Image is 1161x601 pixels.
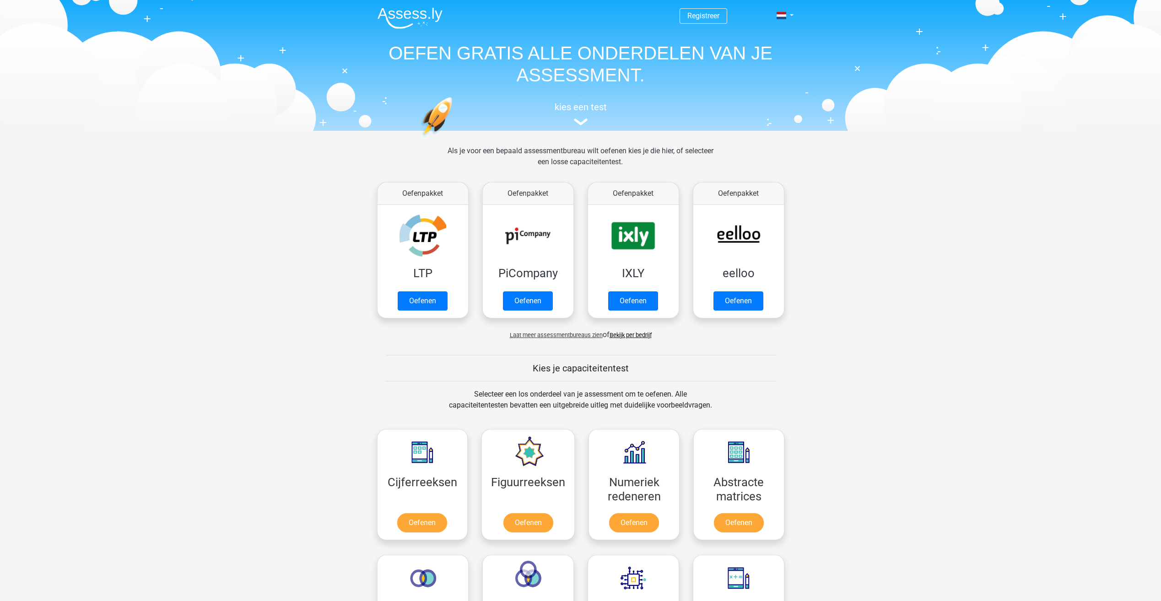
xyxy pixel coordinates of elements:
a: Oefenen [609,513,659,532]
span: Laat meer assessmentbureaus zien [510,332,603,338]
h1: OEFEN GRATIS ALLE ONDERDELEN VAN JE ASSESSMENT. [370,42,791,86]
a: Oefenen [608,291,658,311]
a: Oefenen [714,513,764,532]
div: of [370,322,791,340]
div: Als je voor een bepaald assessmentbureau wilt oefenen kies je die hier, of selecteer een losse ca... [440,145,721,178]
a: Oefenen [503,291,553,311]
h5: kies een test [370,102,791,113]
a: Bekijk per bedrijf [610,332,652,338]
img: oefenen [421,97,488,180]
a: Registreer [687,11,719,20]
img: Assessly [378,7,443,29]
div: Selecteer een los onderdeel van je assessment om te oefenen. Alle capaciteitentesten bevatten een... [440,389,721,422]
a: Oefenen [397,513,447,532]
a: Oefenen [503,513,553,532]
a: kies een test [370,102,791,126]
img: assessment [574,118,588,125]
a: Oefenen [398,291,448,311]
h5: Kies je capaciteitentest [385,363,776,374]
a: Oefenen [713,291,763,311]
